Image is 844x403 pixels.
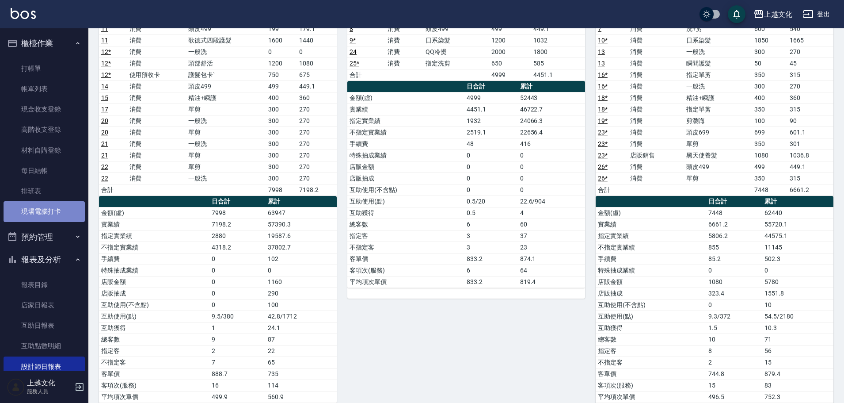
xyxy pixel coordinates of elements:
[99,196,337,403] table: a dense table
[750,5,796,23] button: 上越文化
[596,219,706,230] td: 實業績
[101,175,108,182] a: 22
[464,276,518,288] td: 833.2
[99,253,209,265] td: 手續費
[347,92,464,104] td: 金額(虛)
[101,163,108,170] a: 22
[4,275,85,295] a: 報表目錄
[127,81,186,92] td: 消費
[464,196,518,207] td: 0.5/20
[4,315,85,336] a: 互助日報表
[186,23,266,35] td: 頭皮499
[4,181,85,201] a: 排班表
[787,46,833,58] td: 270
[628,115,684,127] td: 消費
[787,69,833,81] td: 315
[347,69,385,81] td: 合計
[209,299,266,311] td: 0
[531,23,585,35] td: 449.1
[464,127,518,138] td: 2519.1
[518,219,585,230] td: 60
[186,104,266,115] td: 單剪
[350,48,357,55] a: 24
[186,161,266,173] td: 單剪
[752,58,788,69] td: 50
[762,299,833,311] td: 10
[464,173,518,184] td: 0
[628,161,684,173] td: 消費
[297,127,337,138] td: 270
[464,150,518,161] td: 0
[762,276,833,288] td: 5780
[628,150,684,161] td: 店販銷售
[518,127,585,138] td: 22656.4
[266,265,337,276] td: 0
[297,92,337,104] td: 360
[706,299,762,311] td: 0
[752,23,788,35] td: 600
[423,46,489,58] td: QQ冷燙
[4,226,85,249] button: 預約管理
[297,69,337,81] td: 675
[297,161,337,173] td: 270
[531,46,585,58] td: 1800
[101,140,108,147] a: 21
[127,58,186,69] td: 消費
[787,81,833,92] td: 270
[266,173,297,184] td: 300
[628,173,684,184] td: 消費
[347,265,464,276] td: 客項次(服務)
[706,207,762,219] td: 7448
[762,265,833,276] td: 0
[489,46,531,58] td: 2000
[209,230,266,242] td: 2880
[209,219,266,230] td: 7198.2
[186,173,266,184] td: 一般洗
[347,242,464,253] td: 不指定客
[347,104,464,115] td: 實業績
[684,81,752,92] td: 一般洗
[297,81,337,92] td: 449.1
[266,196,337,207] th: 累計
[518,92,585,104] td: 52443
[518,173,585,184] td: 0
[598,48,605,55] a: 13
[186,115,266,127] td: 一般洗
[706,288,762,299] td: 323.4
[186,69,266,81] td: 護髮包卡ˋ
[266,69,297,81] td: 750
[684,69,752,81] td: 指定單剪
[684,92,752,104] td: 精油+瞬護
[706,265,762,276] td: 0
[706,242,762,253] td: 855
[464,219,518,230] td: 6
[706,196,762,207] th: 日合計
[423,58,489,69] td: 指定洗剪
[518,138,585,150] td: 416
[347,253,464,265] td: 客單價
[297,104,337,115] td: 270
[297,58,337,69] td: 1080
[787,115,833,127] td: 90
[762,288,833,299] td: 1551.8
[127,173,186,184] td: 消費
[4,248,85,271] button: 報表及分析
[347,127,464,138] td: 不指定實業績
[684,173,752,184] td: 單剪
[297,138,337,150] td: 270
[347,219,464,230] td: 總客數
[266,127,297,138] td: 300
[787,92,833,104] td: 360
[266,104,297,115] td: 300
[4,99,85,119] a: 現金收支登錄
[127,46,186,58] td: 消費
[7,378,25,396] img: Person
[27,388,72,395] p: 服務人員
[752,35,788,46] td: 1850
[266,35,297,46] td: 1600
[385,23,423,35] td: 消費
[464,265,518,276] td: 6
[209,253,266,265] td: 0
[464,81,518,92] th: 日合計
[489,58,531,69] td: 650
